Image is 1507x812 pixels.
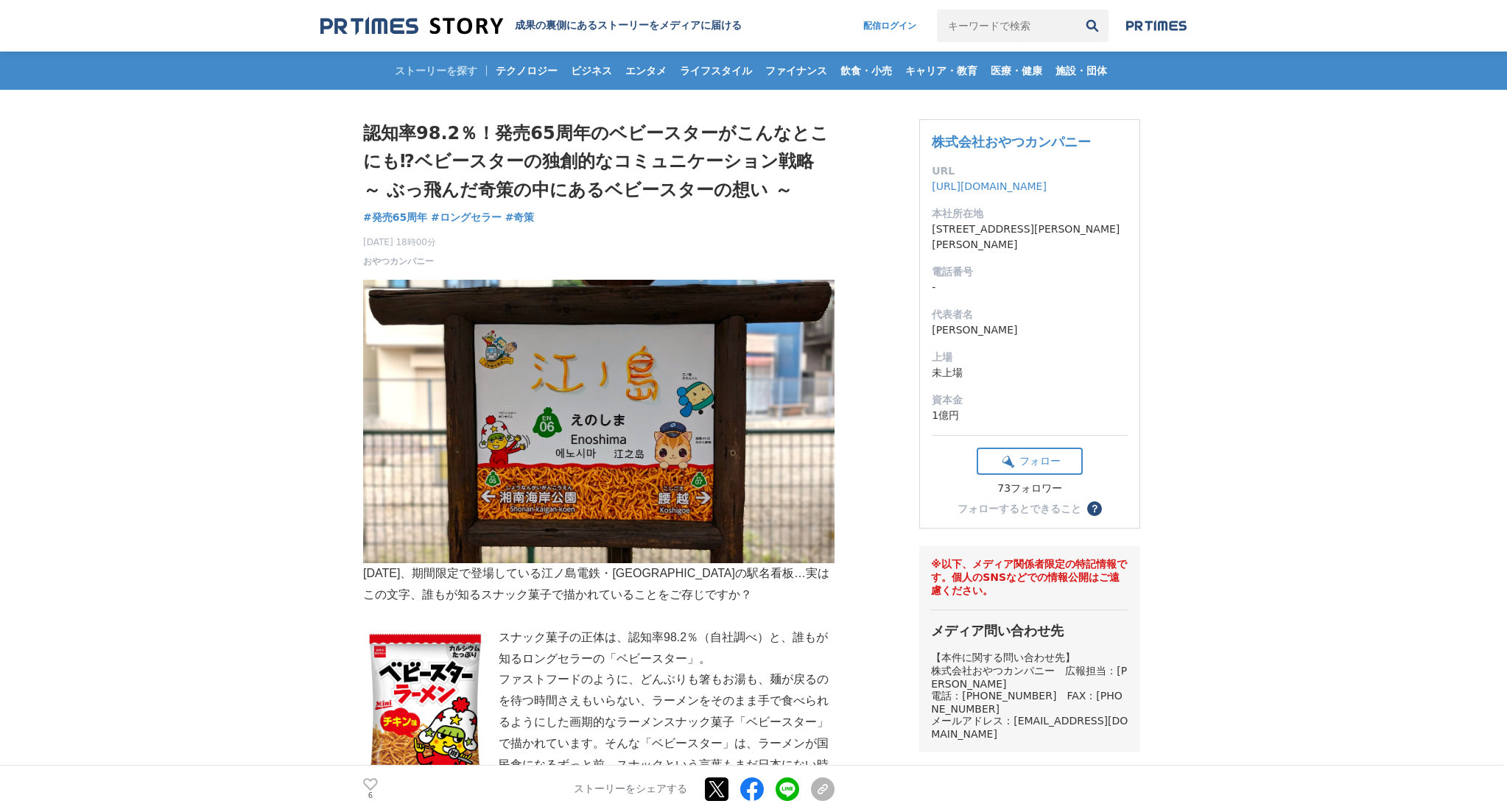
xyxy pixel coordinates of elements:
a: ライフスタイル [674,52,758,90]
a: 飲食・小売 [835,52,898,90]
span: メールアドレス：[EMAIL_ADDRESS][DOMAIN_NAME] [931,715,1128,740]
a: ファイナンス [759,52,833,90]
button: 検索 [1076,10,1109,42]
img: thumbnail_f2c3b9a0-5560-11ef-b1eb-df0a875b8712.jpg [363,280,835,563]
span: 飲食・小売 [835,64,898,77]
span: 医療・健康 [985,64,1048,77]
a: 施設・団体 [1050,52,1113,90]
span: 電話：[PHONE_NUMBER] FAX：[PHONE_NUMBER] [931,690,1123,715]
div: 73フォロワー [977,482,1083,495]
dd: [PERSON_NAME] [932,322,1128,338]
dd: 未上場 [932,365,1128,381]
p: 6 [363,792,378,799]
input: キーワードで検索 [937,10,1076,42]
a: #奇策 [505,210,535,225]
span: 施設・団体 [1050,64,1113,77]
a: #ロングセラー [431,210,502,225]
div: メディア問い合わせ先 [931,610,1128,640]
a: [URL][DOMAIN_NAME] [932,180,1047,192]
span: 株式会社おやつカンパニー 広報担当：[PERSON_NAME] [931,665,1127,690]
dt: 上場 [932,350,1128,365]
span: #発売65周年 [363,211,427,224]
a: 配信ログイン [849,10,931,42]
dt: URL [932,163,1128,179]
a: ビジネス [565,52,618,90]
dd: - [932,280,1128,295]
dt: 資本金 [932,392,1128,408]
a: 医療・健康 [985,52,1048,90]
a: 成果の裏側にあるストーリーをメディアに届ける 成果の裏側にあるストーリーをメディアに届ける [320,16,742,36]
a: キャリア・教育 [899,52,983,90]
span: #ロングセラー [431,211,502,224]
span: ビジネス [565,64,618,77]
div: ※以下、メディア関係者限定の特記情報です。個人のSNSなどでの情報公開はご遠慮ください。 [931,558,1128,598]
p: ストーリーをシェアする [574,783,687,796]
a: #発売65周年 [363,210,427,225]
a: おやつカンパニー [363,255,434,268]
a: 株式会社おやつカンパニー [932,134,1091,149]
dt: 電話番号 [932,264,1128,280]
span: 【本件に関する問い合わせ先】 [931,652,1075,663]
a: エンタメ [619,52,672,90]
dt: 本社所在地 [932,206,1128,222]
div: フォローするとできること [958,504,1081,514]
dt: 代表者名 [932,307,1128,322]
img: 成果の裏側にあるストーリーをメディアに届ける [320,16,503,36]
span: [DATE] 18時00分 [363,236,436,249]
span: キャリア・教育 [899,64,983,77]
dd: 1億円 [932,408,1128,423]
span: ファイナンス [759,64,833,77]
span: テクノロジー [490,64,563,77]
img: prtimes [1126,20,1187,32]
button: ？ [1087,501,1102,516]
p: [DATE]、期間限定で登場している江ノ島電鉄・[GEOGRAPHIC_DATA]の駅名看板…実はこの文字、誰もが知るスナック菓子で描かれていることをご存じですか？ [363,280,835,606]
span: ライフスタイル [674,64,758,77]
button: フォロー [977,448,1083,475]
a: テクノロジー [490,52,563,90]
span: エンタメ [619,64,672,77]
dd: [STREET_ADDRESS][PERSON_NAME][PERSON_NAME] [932,222,1128,253]
span: #奇策 [505,211,535,224]
span: ？ [1089,504,1100,514]
p: スナック菓子の正体は、認知率98.2％（自社調べ）と、誰もが知るロングセラーの「ベビースター」。 [363,627,835,670]
p: ファストフードのように、どんぶりも箸もお湯も、麺が戻るのを待つ時間さえもいらない、ラーメンをそのまま手で食べられるようにした画期的なラーメンスナック菓子「ベビースター」で描かれています。そんな「... [363,669,835,797]
h2: 成果の裏側にあるストーリーをメディアに届ける [515,19,742,32]
h1: 認知率98.2％！発売65周年のベビースターがこんなとこにも⁉ベビースターの独創的なコミュニケーション戦略 ～ ぶっ飛んだ奇策の中にあるベビースターの想い ～ [363,119,835,204]
img: thumbnail_9eb943c0-4de1-11ef-a20f-6b3d807cf7c5.jpg [363,627,487,797]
